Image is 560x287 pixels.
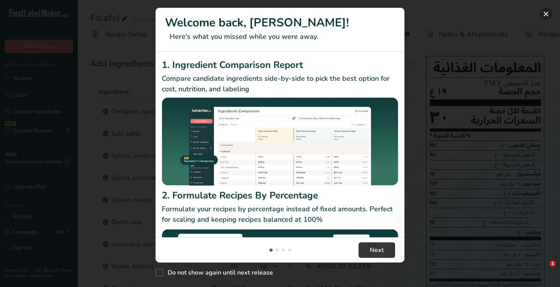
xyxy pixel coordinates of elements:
img: Ingredient Comparison Report [162,97,398,186]
h2: 2. Formulate Recipes By Percentage [162,188,398,202]
span: 1 [549,261,556,267]
span: Next [370,245,384,255]
p: Formulate your recipes by percentage instead of fixed amounts. Perfect for scaling and keeping re... [162,204,398,225]
h1: Welcome back, [PERSON_NAME]! [165,14,395,31]
h2: 1. Ingredient Comparison Report [162,58,398,72]
iframe: Intercom notifications رسالة [404,208,560,266]
p: Compare candidate ingredients side-by-side to pick the best option for cost, nutrition, and labeling [162,73,398,94]
span: Do not show again until next release [163,269,273,277]
button: Next [359,242,395,258]
p: Here's what you missed while you were away. [165,31,395,42]
iframe: Intercom live chat [534,261,552,279]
